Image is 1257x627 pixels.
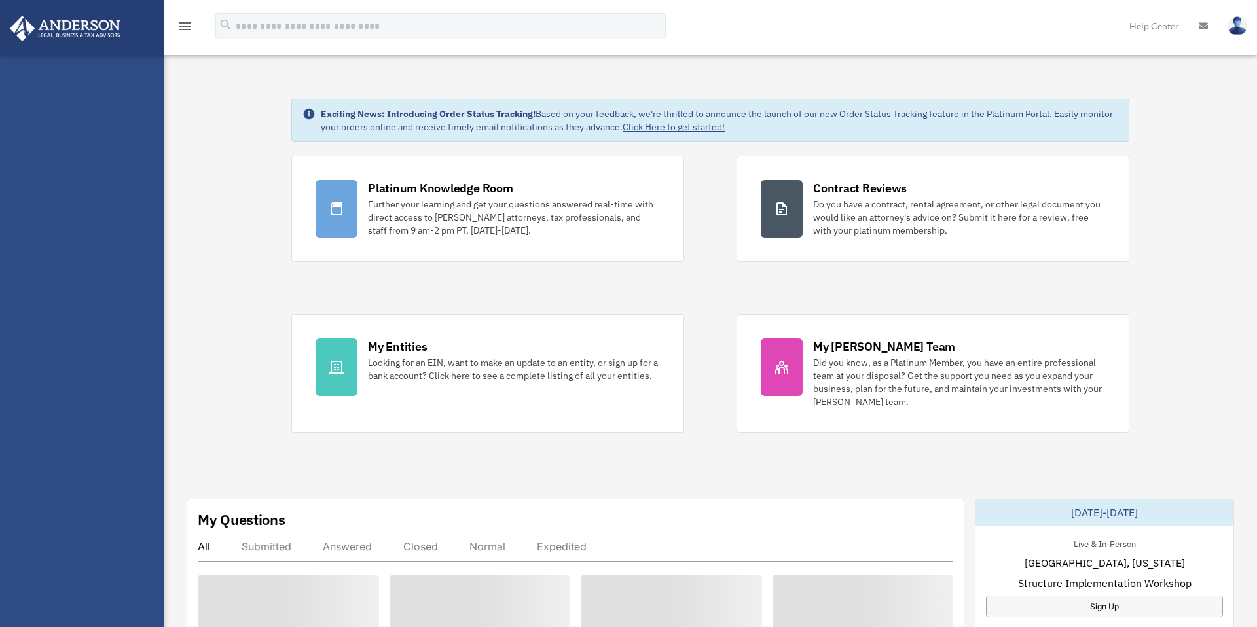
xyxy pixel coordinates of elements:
[219,18,233,32] i: search
[6,16,124,41] img: Anderson Advisors Platinum Portal
[469,540,505,553] div: Normal
[368,356,660,382] div: Looking for an EIN, want to make an update to an entity, or sign up for a bank account? Click her...
[1025,555,1185,571] span: [GEOGRAPHIC_DATA], [US_STATE]
[623,121,725,133] a: Click Here to get started!
[813,198,1105,237] div: Do you have a contract, rental agreement, or other legal document you would like an attorney's ad...
[321,107,1118,134] div: Based on your feedback, we're thrilled to announce the launch of our new Order Status Tracking fe...
[177,23,192,34] a: menu
[737,156,1129,262] a: Contract Reviews Do you have a contract, rental agreement, or other legal document you would like...
[537,540,587,553] div: Expedited
[986,596,1223,617] a: Sign Up
[291,156,684,262] a: Platinum Knowledge Room Further your learning and get your questions answered real-time with dire...
[368,338,427,355] div: My Entities
[198,540,210,553] div: All
[403,540,438,553] div: Closed
[291,314,684,433] a: My Entities Looking for an EIN, want to make an update to an entity, or sign up for a bank accoun...
[1228,16,1247,35] img: User Pic
[1063,536,1146,550] div: Live & In-Person
[198,510,285,529] div: My Questions
[975,499,1233,526] div: [DATE]-[DATE]
[1018,575,1192,591] span: Structure Implementation Workshop
[813,356,1105,408] div: Did you know, as a Platinum Member, you have an entire professional team at your disposal? Get th...
[177,18,192,34] i: menu
[323,540,372,553] div: Answered
[368,198,660,237] div: Further your learning and get your questions answered real-time with direct access to [PERSON_NAM...
[813,338,955,355] div: My [PERSON_NAME] Team
[813,180,907,196] div: Contract Reviews
[321,108,536,120] strong: Exciting News: Introducing Order Status Tracking!
[242,540,291,553] div: Submitted
[737,314,1129,433] a: My [PERSON_NAME] Team Did you know, as a Platinum Member, you have an entire professional team at...
[368,180,513,196] div: Platinum Knowledge Room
